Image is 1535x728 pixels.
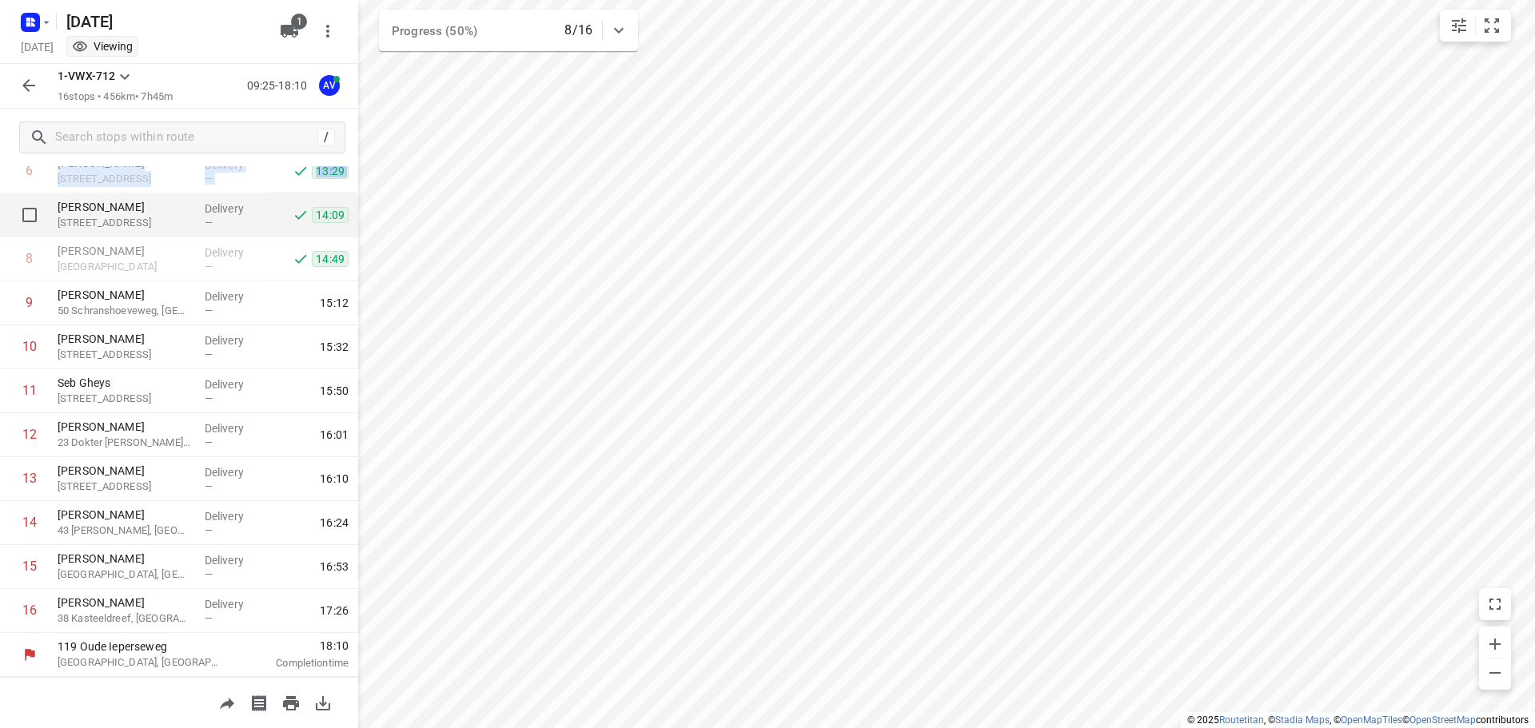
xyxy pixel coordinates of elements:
[58,199,192,215] p: [PERSON_NAME]
[564,21,592,40] p: 8/16
[58,595,192,611] p: [PERSON_NAME]
[1219,714,1264,726] a: Routetitan
[22,515,37,530] div: 14
[392,24,477,38] span: Progress (50%)
[1443,10,1475,42] button: Map settings
[58,419,192,435] p: [PERSON_NAME]
[320,515,349,531] span: 16:24
[205,376,264,392] p: Delivery
[1275,714,1330,726] a: Stadia Maps
[26,295,33,310] div: 9
[205,288,264,304] p: Delivery
[58,347,192,363] p: [STREET_ADDRESS]
[291,14,307,30] span: 1
[275,694,307,710] span: Print route
[1409,714,1476,726] a: OpenStreetMap
[312,251,349,267] span: 14:49
[58,611,192,627] p: 38 Kasteeldreef, [GEOGRAPHIC_DATA]
[22,339,37,354] div: 10
[22,471,37,486] div: 13
[307,694,339,710] span: Download route
[247,78,313,94] p: 09:25-18:10
[205,524,213,536] span: —
[211,694,243,710] span: Share route
[58,479,192,495] p: [STREET_ADDRESS]
[58,391,192,407] p: 32 Koninklijkelaan, Antwerpen
[58,507,192,523] p: [PERSON_NAME]
[58,463,192,479] p: [PERSON_NAME]
[205,392,213,404] span: —
[22,427,37,442] div: 12
[205,348,213,360] span: —
[205,464,264,480] p: Delivery
[58,243,192,259] p: [PERSON_NAME]
[273,15,305,47] button: 1
[320,339,349,355] span: 15:32
[58,303,192,319] p: 50 Schranshoeveweg, Ranst
[58,567,192,583] p: 31 Oosterlaan, Sint-Niklaas
[58,171,192,187] p: [STREET_ADDRESS]
[205,508,264,524] p: Delivery
[243,655,349,671] p: Completion time
[58,523,192,539] p: 43 Jan Baptist Corremansstraat, Boom
[58,90,173,105] p: 16 stops • 456km • 7h45m
[58,654,224,670] p: [GEOGRAPHIC_DATA], [GEOGRAPHIC_DATA]
[205,173,213,185] span: —
[72,38,133,54] div: You are currently in view mode. To make any changes, go to edit project.
[205,552,264,568] p: Delivery
[293,251,309,267] svg: Done
[26,251,33,266] div: 8
[1440,10,1511,42] div: small contained button group
[312,163,349,179] span: 13:29
[58,435,192,451] p: 23 Dokter [PERSON_NAME], [GEOGRAPHIC_DATA]
[1341,714,1402,726] a: OpenMapTiles
[14,199,46,231] span: Select
[205,480,213,492] span: —
[58,375,192,391] p: Seb Gheys
[205,217,213,229] span: —
[243,638,349,654] span: 18:10
[22,603,37,618] div: 16
[22,559,37,574] div: 15
[58,331,192,347] p: [PERSON_NAME]
[312,207,349,223] span: 14:09
[205,201,264,217] p: Delivery
[243,694,275,710] span: Print shipping labels
[320,295,349,311] span: 15:12
[320,603,349,619] span: 17:26
[58,68,115,85] p: 1-VWX-712
[1476,10,1508,42] button: Fit zoom
[205,261,213,273] span: —
[1187,714,1529,726] li: © 2025 , © , © © contributors
[205,304,213,316] span: —
[58,259,192,275] p: [GEOGRAPHIC_DATA]
[55,125,317,150] input: Search stops within route
[205,596,264,612] p: Delivery
[320,383,349,399] span: 15:50
[205,436,213,448] span: —
[205,612,213,624] span: —
[26,163,33,178] div: 6
[58,287,192,303] p: [PERSON_NAME]
[205,245,264,261] p: Delivery
[320,559,349,575] span: 16:53
[58,551,192,567] p: [PERSON_NAME]
[205,568,213,580] span: —
[379,10,638,51] div: Progress (50%)8/16
[317,129,335,146] div: /
[320,471,349,487] span: 16:10
[320,427,349,443] span: 16:01
[58,215,192,231] p: [STREET_ADDRESS]
[205,420,264,436] p: Delivery
[205,332,264,348] p: Delivery
[58,638,224,654] p: 119 Oude Ieperseweg
[22,383,37,398] div: 11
